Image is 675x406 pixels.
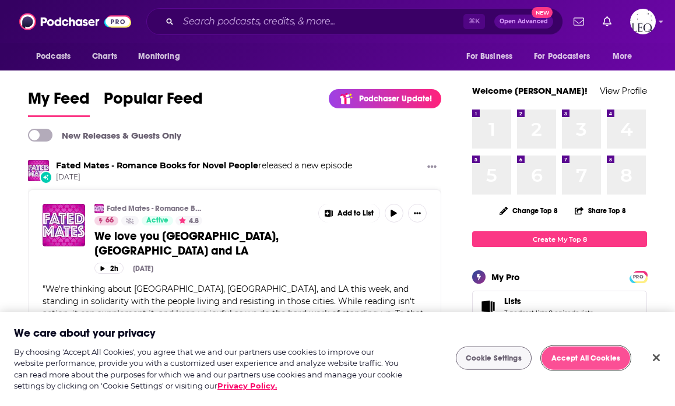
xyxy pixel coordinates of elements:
[532,7,553,18] span: New
[106,215,114,227] span: 66
[85,45,124,68] a: Charts
[319,204,379,223] button: Show More Button
[613,48,632,65] span: More
[56,172,352,182] span: [DATE]
[476,298,500,315] a: Lists
[472,231,647,247] a: Create My Top 8
[28,129,181,142] a: New Releases & Guests Only
[472,291,647,322] span: Lists
[631,272,645,281] a: PRO
[630,9,656,34] img: User Profile
[43,284,424,331] span: We're thinking about [GEOGRAPHIC_DATA], [GEOGRAPHIC_DATA], and LA this week, and standing in soli...
[456,347,532,370] button: Cookie Settings
[94,229,279,258] span: We love you [GEOGRAPHIC_DATA], [GEOGRAPHIC_DATA] and LA
[504,309,547,317] a: 3 podcast lists
[56,160,258,171] a: Fated Mates - Romance Books for Novel People
[542,347,630,370] button: Accept All Cookies
[466,48,512,65] span: For Business
[598,12,616,31] a: Show notifications dropdown
[534,48,590,65] span: For Podcasters
[359,94,432,104] p: Podchaser Update!
[549,309,593,317] a: 0 episode lists
[631,273,645,281] span: PRO
[142,216,173,225] a: Active
[94,216,118,225] a: 66
[43,204,85,246] img: We love you Chicago, DC and LA
[463,14,485,29] span: ⌘ K
[644,345,669,370] button: Close
[28,160,49,181] img: Fated Mates - Romance Books for Novel People
[526,45,607,68] button: open menu
[133,264,153,273] div: [DATE]
[472,85,588,96] a: Welcome [PERSON_NAME]!
[494,15,553,29] button: Open AdvancedNew
[600,85,647,96] a: View Profile
[504,296,521,306] span: Lists
[337,209,374,218] span: Add to List
[504,296,593,306] a: Lists
[14,347,405,392] div: By choosing 'Accept All Cookies', you agree that we and our partners use cookies to improve our w...
[630,9,656,34] button: Show profile menu
[175,216,202,225] button: 4.8
[178,12,463,31] input: Search podcasts, credits, & more...
[493,203,565,218] button: Change Top 8
[28,89,90,117] a: My Feed
[14,326,156,341] h2: We care about your privacy
[569,12,589,31] a: Show notifications dropdown
[423,160,441,175] button: Show More Button
[56,160,352,171] h3: released a new episode
[36,48,71,65] span: Podcasts
[28,45,86,68] button: open menu
[94,204,104,213] img: Fated Mates - Romance Books for Novel People
[217,381,277,390] a: More information about your privacy, opens in a new tab
[547,309,549,317] span: ,
[107,204,203,213] a: Fated Mates - Romance Books for Novel People
[146,215,168,227] span: Active
[408,204,427,223] button: Show More Button
[574,199,627,222] button: Share Top 8
[92,48,117,65] span: Charts
[491,271,520,283] div: My Pro
[104,89,203,115] span: Popular Feed
[500,19,548,24] span: Open Advanced
[19,10,131,33] img: Podchaser - Follow, Share and Rate Podcasts
[28,89,90,115] span: My Feed
[130,45,195,68] button: open menu
[104,89,203,117] a: Popular Feed
[138,48,180,65] span: Monitoring
[94,229,310,258] a: We love you [GEOGRAPHIC_DATA], [GEOGRAPHIC_DATA] and LA
[43,284,424,331] span: "
[94,263,124,274] button: 2h
[146,8,563,35] div: Search podcasts, credits, & more...
[630,9,656,34] span: Logged in as LeoPR
[604,45,647,68] button: open menu
[458,45,527,68] button: open menu
[40,171,52,183] div: New Episode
